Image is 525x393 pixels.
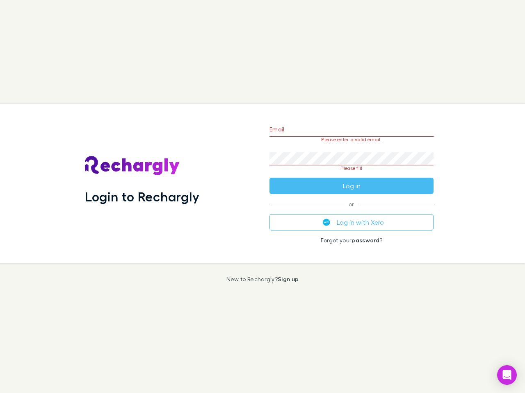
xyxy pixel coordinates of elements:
a: password [352,237,379,244]
img: Xero's logo [323,219,330,226]
p: Please enter a valid email. [269,137,434,142]
h1: Login to Rechargly [85,189,199,204]
div: Open Intercom Messenger [497,365,517,385]
p: Forgot your ? [269,237,434,244]
p: New to Rechargly? [226,276,299,282]
button: Log in with Xero [269,214,434,230]
p: Please fill [269,165,434,171]
a: Sign up [278,276,299,282]
button: Log in [269,178,434,194]
img: Rechargly's Logo [85,156,180,176]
